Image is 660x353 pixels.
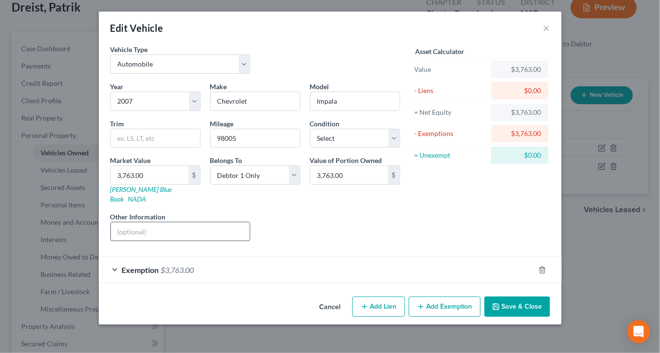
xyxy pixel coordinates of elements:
div: = Unexempt [415,150,487,160]
label: Condition [310,119,340,129]
label: Asset Calculator [416,46,465,56]
div: = Net Equity [415,108,487,117]
div: $0.00 [499,150,541,160]
label: Value of Portion Owned [310,155,382,165]
label: Model [310,81,329,92]
div: $3,763.00 [499,65,541,74]
label: Other Information [110,212,166,222]
button: Save & Close [485,297,550,317]
span: Make [210,82,227,91]
label: Mileage [210,119,234,129]
input: -- [211,129,300,148]
label: Trim [110,119,124,129]
div: - Exemptions [415,129,487,138]
button: × [543,22,550,34]
button: Add Exemption [409,297,481,317]
div: $3,763.00 [499,129,541,138]
div: - Liens [415,86,487,95]
button: Add Lien [352,297,405,317]
button: Cancel [312,298,349,317]
div: $ [388,166,400,184]
input: ex. LS, LT, etc [111,129,200,148]
label: Vehicle Type [110,44,148,54]
div: $3,763.00 [499,108,541,117]
span: Belongs To [210,156,242,164]
label: Year [110,81,124,92]
input: ex. Nissan [211,92,300,110]
input: 0.00 [310,166,388,184]
input: ex. Altima [310,92,400,110]
div: Open Intercom Messenger [627,320,650,343]
a: NADA [128,195,147,203]
div: Edit Vehicle [110,21,163,35]
div: Value [415,65,487,74]
div: $0.00 [499,86,541,95]
input: 0.00 [111,166,189,184]
span: Exemption [122,265,159,274]
a: [PERSON_NAME] Blue Book [110,185,172,203]
label: Market Value [110,155,151,165]
span: $3,763.00 [161,265,194,274]
div: $ [189,166,200,184]
input: (optional) [111,222,250,241]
